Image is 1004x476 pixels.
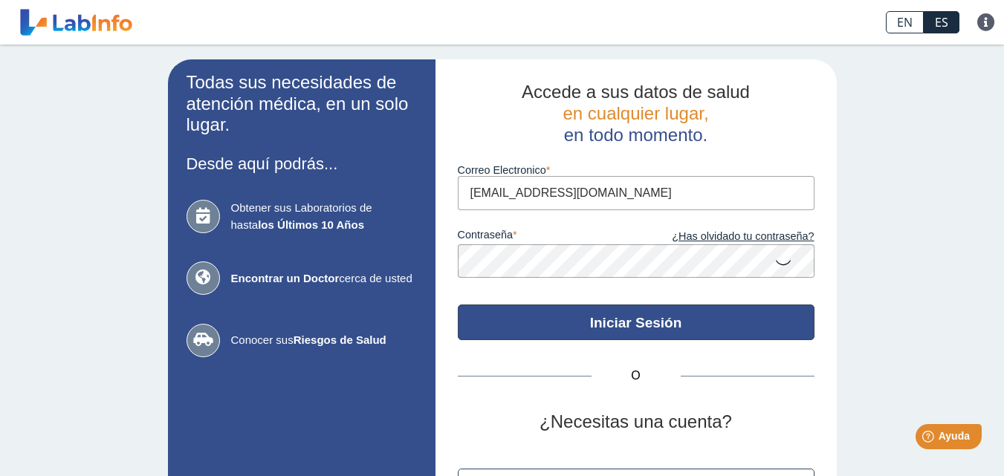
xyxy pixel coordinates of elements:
[258,218,364,231] b: los Últimos 10 Años
[231,270,417,287] span: cerca de usted
[636,229,814,245] a: ¿Has olvidado tu contraseña?
[294,333,386,346] b: Riesgos de Salud
[886,11,924,33] a: EN
[458,411,814,433] h2: ¿Necesitas una cuenta?
[563,103,708,123] span: en cualquier lugar,
[458,304,814,340] button: Iniciar Sesión
[564,125,707,145] span: en todo momento.
[187,154,417,173] h3: Desde aquí podrás...
[924,11,959,33] a: ES
[458,229,636,245] label: contraseña
[872,418,988,460] iframe: Help widget launcher
[522,82,750,102] span: Accede a sus datos de salud
[458,164,814,176] label: Correo Electronico
[592,367,681,385] span: O
[187,72,417,136] h2: Todas sus necesidades de atención médica, en un solo lugar.
[231,272,340,284] b: Encontrar un Doctor
[231,332,417,349] span: Conocer sus
[231,200,417,233] span: Obtener sus Laboratorios de hasta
